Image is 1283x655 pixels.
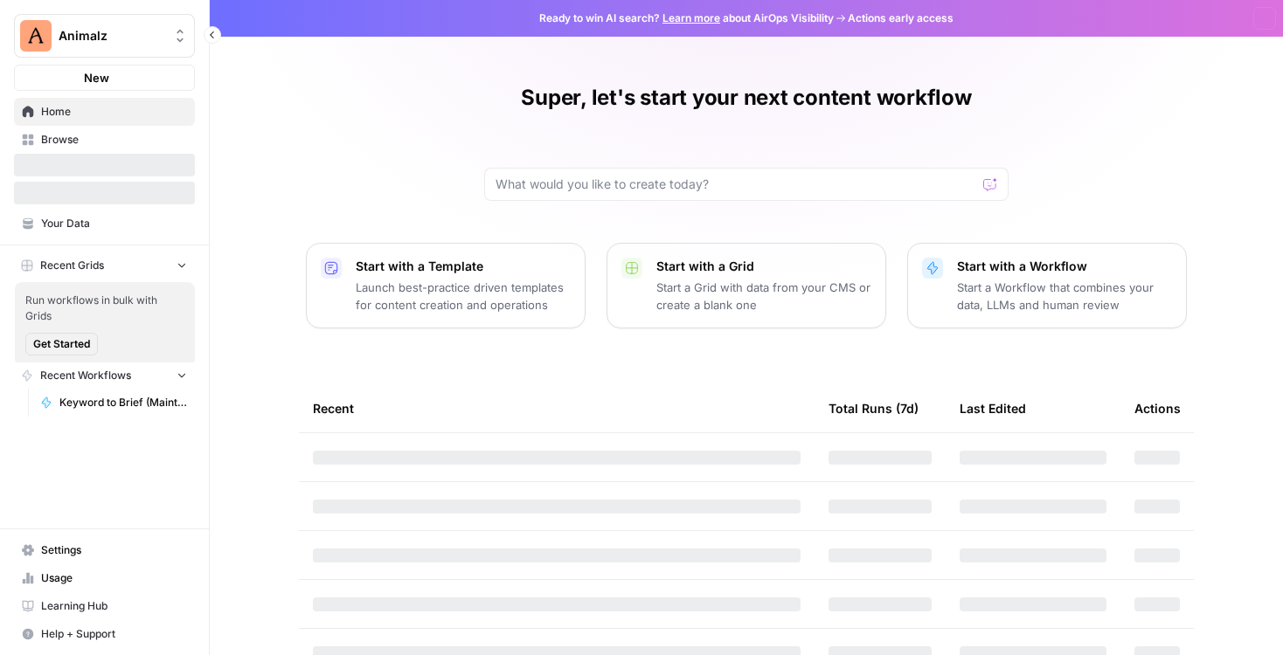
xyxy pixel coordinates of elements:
span: New [84,69,109,86]
p: Start with a Grid [656,258,871,275]
span: Your Data [41,216,187,231]
span: Recent Workflows [40,368,131,383]
button: Recent Workflows [14,362,195,389]
p: Start with a Workflow [957,258,1172,275]
p: Start a Grid with data from your CMS or create a blank one [656,279,871,314]
span: Run workflows in bulk with Grids [25,293,184,324]
a: Browse [14,126,195,154]
button: New [14,65,195,91]
span: Browse [41,132,187,148]
a: Home [14,98,195,126]
button: Start with a TemplateLaunch best-practice driven templates for content creation and operations [306,243,586,328]
button: Get Started [25,333,98,355]
a: Settings [14,536,195,564]
button: Help + Support [14,620,195,648]
input: What would you like to create today? [496,176,976,193]
div: Actions [1134,384,1181,432]
p: Start a Workflow that combines your data, LLMs and human review [957,279,1172,314]
span: Animalz [59,27,164,45]
a: Learning Hub [14,592,195,620]
span: Get Started [33,336,90,352]
button: Start with a WorkflowStart a Workflow that combines your data, LLMs and human review [907,243,1187,328]
span: Learning Hub [41,598,187,614]
span: Settings [41,542,187,558]
span: Actions early access [848,10,954,26]
a: Learn more [662,11,720,24]
span: Help + Support [41,626,187,642]
p: Launch best-practice driven templates for content creation and operations [356,279,571,314]
span: Recent Grids [40,258,104,273]
a: Your Data [14,210,195,238]
button: Workspace: Animalz [14,14,195,58]
div: Total Runs (7d) [829,384,919,432]
h1: Super, let's start your next content workflow [521,84,971,112]
button: Recent Grids [14,252,195,279]
span: Home [41,104,187,120]
div: Recent [313,384,801,432]
a: Keyword to Brief (MaintainX) [32,389,195,417]
span: Ready to win AI search? about AirOps Visibility [539,10,834,26]
div: Last Edited [960,384,1026,432]
a: Usage [14,564,195,592]
span: Usage [41,570,187,586]
span: Keyword to Brief (MaintainX) [59,395,187,410]
p: Start with a Template [356,258,571,275]
img: Animalz Logo [20,20,52,52]
button: Start with a GridStart a Grid with data from your CMS or create a blank one [607,243,886,328]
